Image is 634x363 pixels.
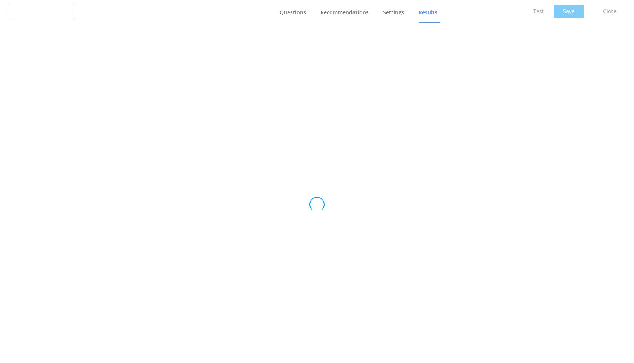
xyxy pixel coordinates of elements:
p: Test [533,7,544,15]
span: Settings [383,9,404,16]
p: Close [603,7,617,15]
span: Questions [280,9,306,16]
span: Results [419,9,437,16]
a: Test [519,5,549,18]
span: Recommendations [320,9,369,16]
